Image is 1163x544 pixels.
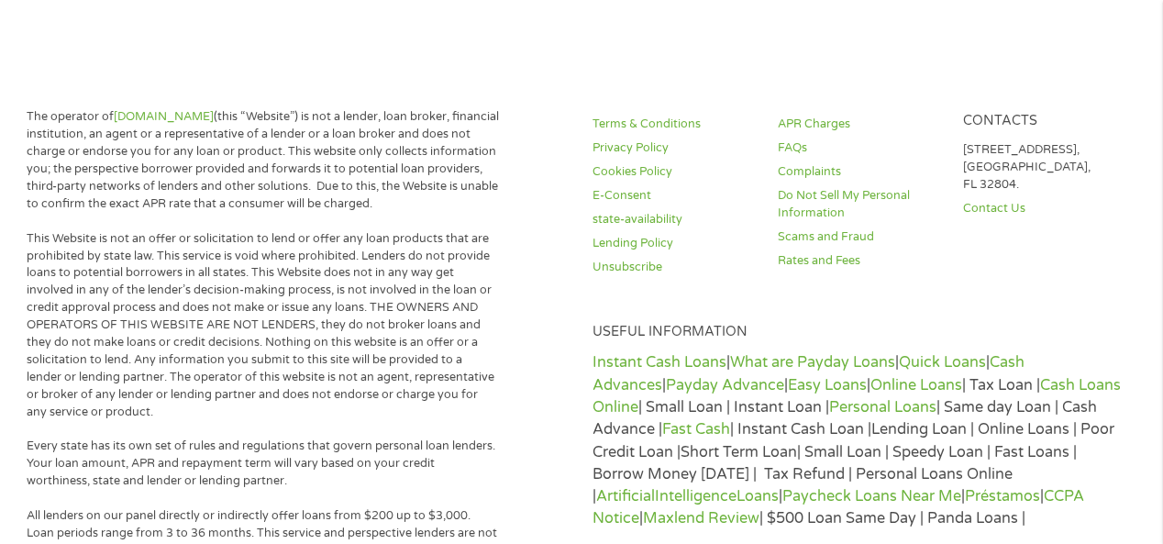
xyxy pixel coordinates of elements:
[829,398,936,416] a: Personal Loans
[596,487,655,505] a: Artificial
[963,141,1125,194] p: [STREET_ADDRESS], [GEOGRAPHIC_DATA], FL 32804.
[593,116,755,133] a: Terms & Conditions
[27,438,499,490] p: Every state has its own set of rules and regulations that govern personal loan lenders. Your loan...
[593,235,755,252] a: Lending Policy
[593,139,755,157] a: Privacy Policy
[655,487,737,505] a: Intelligence
[114,109,214,124] a: [DOMAIN_NAME]
[778,228,940,246] a: Scams and Fraud
[643,509,759,527] a: Maxlend Review
[730,353,895,372] a: What are Payday Loans
[870,376,962,394] a: Online Loans
[593,211,755,228] a: state-availability
[593,351,1125,529] p: | | | | | | | Tax Loan | | Small Loan | Instant Loan | | Same day Loan | Cash Advance | | Instant...
[778,252,940,270] a: Rates and Fees
[788,376,867,394] a: Easy Loans
[593,324,1125,341] h4: Useful Information
[662,420,730,439] a: Fast Cash
[666,376,784,394] a: Payday Advance
[963,200,1125,217] a: Contact Us
[778,139,940,157] a: FAQs
[593,376,1121,416] a: Cash Loans Online
[778,187,940,222] a: Do Not Sell My Personal Information
[965,487,1040,505] a: Préstamos
[778,163,940,181] a: Complaints
[593,163,755,181] a: Cookies Policy
[899,353,986,372] a: Quick Loans
[27,230,499,421] p: This Website is not an offer or solicitation to lend or offer any loan products that are prohibit...
[593,353,726,372] a: Instant Cash Loans
[27,108,499,212] p: The operator of (this “Website”) is not a lender, loan broker, financial institution, an agent or...
[593,353,1025,394] a: Cash Advances
[963,113,1125,130] h4: Contacts
[737,487,779,505] a: Loans
[593,259,755,276] a: Unsubscribe
[782,487,961,505] a: Paycheck Loans Near Me
[593,187,755,205] a: E-Consent
[778,116,940,133] a: APR Charges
